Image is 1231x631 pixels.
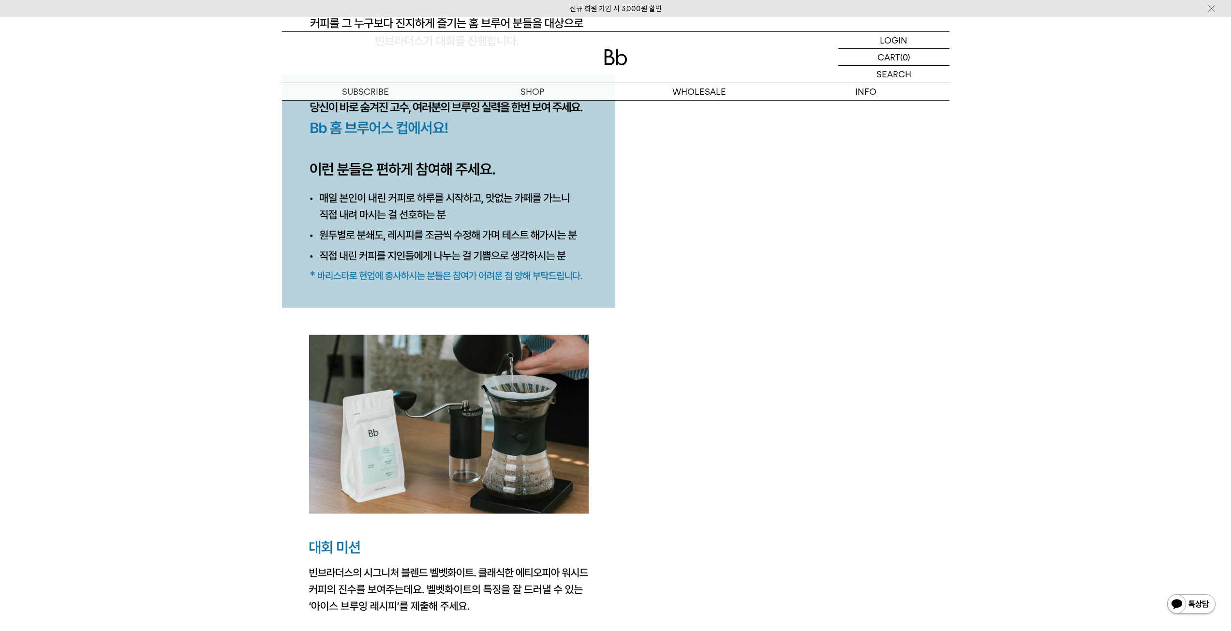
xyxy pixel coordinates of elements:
[838,32,949,49] a: LOGIN
[783,83,949,100] p: INFO
[1166,593,1216,616] img: 카카오톡 채널 1:1 채팅 버튼
[282,83,449,100] a: SUBSCRIBE
[877,49,900,65] p: CART
[838,49,949,66] a: CART (0)
[604,49,627,65] img: 로고
[880,32,907,48] p: LOGIN
[616,83,783,100] p: WHOLESALE
[449,83,616,100] a: SHOP
[570,4,662,13] a: 신규 회원 가입 시 3,000원 할인
[900,49,910,65] p: (0)
[876,66,911,83] p: SEARCH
